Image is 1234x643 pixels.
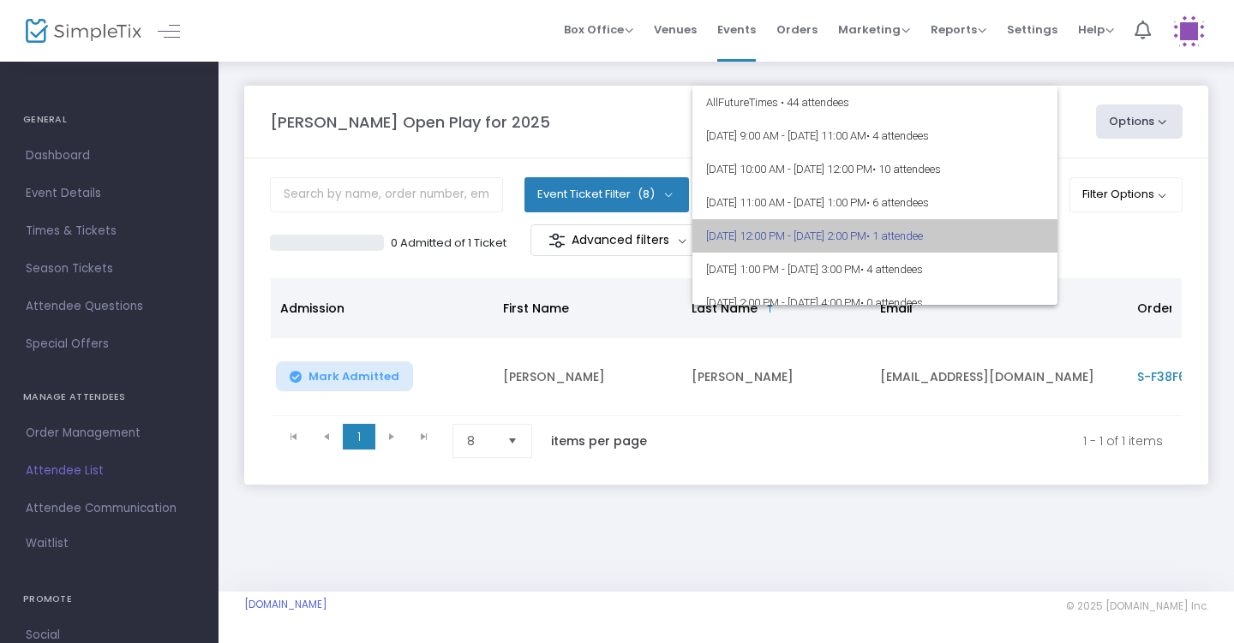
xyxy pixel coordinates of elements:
[706,219,1044,253] span: [DATE] 12:00 PM - [DATE] 2:00 PM
[866,229,923,242] span: • 1 attendee
[866,129,929,142] span: • 4 attendees
[866,196,929,209] span: • 6 attendees
[872,163,941,176] span: • 10 attendees
[706,152,1044,186] span: [DATE] 10:00 AM - [DATE] 12:00 PM
[860,296,923,309] span: • 0 attendees
[706,86,1044,119] span: All Future Times • 44 attendees
[706,286,1044,319] span: [DATE] 2:00 PM - [DATE] 4:00 PM
[706,186,1044,219] span: [DATE] 11:00 AM - [DATE] 1:00 PM
[706,119,1044,152] span: [DATE] 9:00 AM - [DATE] 11:00 AM
[706,253,1044,286] span: [DATE] 1:00 PM - [DATE] 3:00 PM
[860,263,923,276] span: • 4 attendees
